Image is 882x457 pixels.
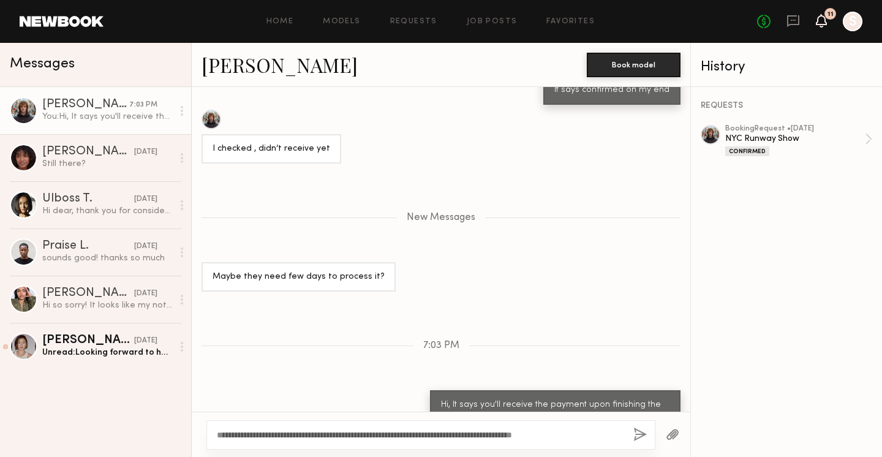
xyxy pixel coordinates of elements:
div: Hi dear, thank you for considering me for the show however I will be out of town that date but le... [42,205,173,217]
div: [PERSON_NAME] [42,146,134,158]
div: Hi so sorry! It looks like my notifications were turned off on the app. Thank you for the info. I... [42,300,173,311]
div: [PERSON_NAME] [42,334,134,347]
a: [PERSON_NAME] [202,51,358,78]
div: Ulboss T. [42,193,134,205]
a: Models [323,18,360,26]
a: Book model [587,59,680,69]
button: Book model [587,53,680,77]
div: Still there? [42,158,173,170]
div: 7:03 PM [129,99,157,111]
div: [DATE] [134,146,157,158]
div: Maybe they need few days to process it? [213,270,385,284]
div: Confirmed [725,146,769,156]
span: 7:03 PM [423,341,459,351]
div: It says confirmed on my end [554,83,669,97]
div: History [701,60,872,74]
div: Unread: Looking forward to hearing back(:(: [42,347,173,358]
a: S [843,12,862,31]
div: [DATE] [134,241,157,252]
div: Praise L. [42,240,134,252]
div: 11 [827,11,834,18]
a: Home [266,18,294,26]
div: [DATE] [134,288,157,300]
div: I checked , didn’t receive yet [213,142,330,156]
div: REQUESTS [701,102,872,110]
div: [PERSON_NAME] [42,99,129,111]
div: [DATE] [134,335,157,347]
div: [PERSON_NAME] [42,287,134,300]
a: Requests [390,18,437,26]
a: bookingRequest •[DATE]NYC Runway ShowConfirmed [725,125,872,156]
div: booking Request • [DATE] [725,125,865,133]
div: NYC Runway Show [725,133,865,145]
div: [DATE] [134,194,157,205]
span: Messages [10,57,75,71]
a: Favorites [546,18,595,26]
div: Hi, It says you'll receive the payment upon finishing the project and the project is confirmed. [441,398,669,426]
div: sounds good! thanks so much [42,252,173,264]
div: You: Hi, It says you'll receive the payment upon finishing the project and the project is confirmed. [42,111,173,123]
a: Job Posts [467,18,518,26]
span: New Messages [407,213,475,223]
